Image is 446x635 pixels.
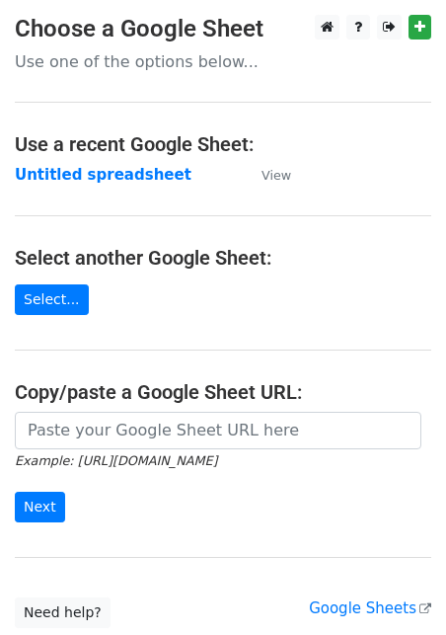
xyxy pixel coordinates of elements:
a: Need help? [15,597,111,628]
h4: Copy/paste a Google Sheet URL: [15,380,431,404]
a: Untitled spreadsheet [15,166,191,184]
a: Select... [15,284,89,315]
h3: Choose a Google Sheet [15,15,431,43]
small: View [261,168,291,183]
a: View [242,166,291,184]
a: Google Sheets [309,599,431,617]
iframe: Chat Widget [347,540,446,635]
input: Next [15,492,65,522]
small: Example: [URL][DOMAIN_NAME] [15,453,217,468]
input: Paste your Google Sheet URL here [15,412,421,449]
h4: Use a recent Google Sheet: [15,132,431,156]
p: Use one of the options below... [15,51,431,72]
h4: Select another Google Sheet: [15,246,431,270]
